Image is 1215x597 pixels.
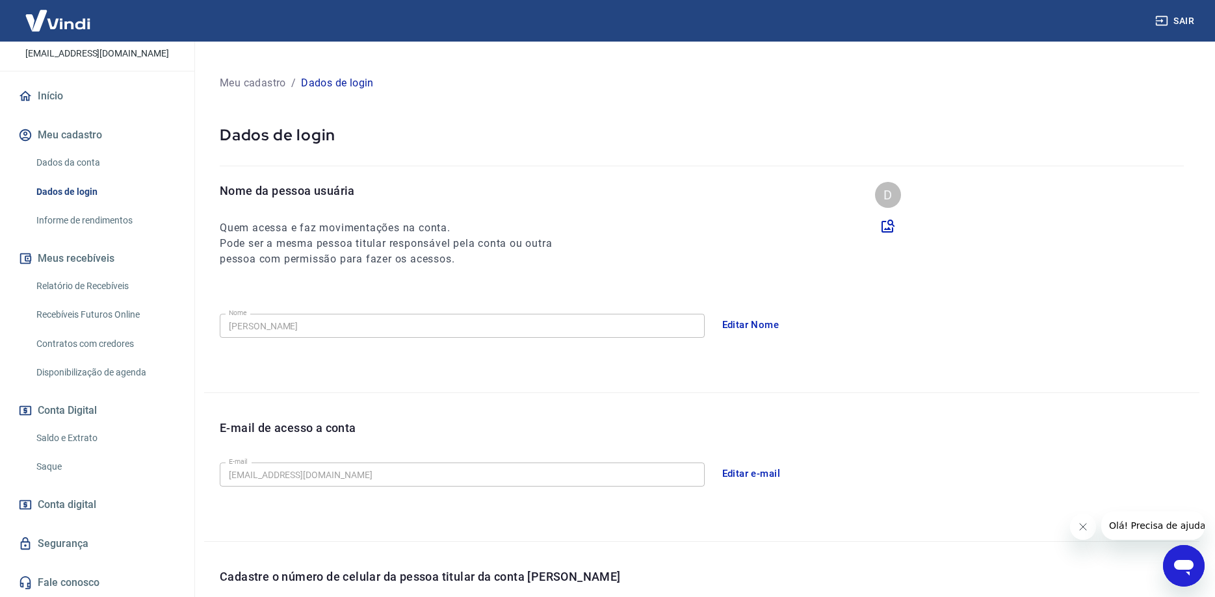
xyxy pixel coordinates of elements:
p: Cadastre o número de celular da pessoa titular da conta [PERSON_NAME] [220,568,1199,585]
p: [PERSON_NAME] [45,28,149,42]
a: Fale conosco [16,568,179,597]
a: Início [16,82,179,110]
span: Conta digital [38,496,96,514]
button: Editar e-mail [715,460,788,487]
h6: Pode ser a mesma pessoa titular responsável pela conta ou outra pessoa com permissão para fazer o... [220,236,576,267]
a: Informe de rendimentos [31,207,179,234]
span: Olá! Precisa de ajuda? [8,9,109,19]
p: / [291,75,296,91]
iframe: Mensagem da empresa [1101,511,1205,540]
a: Recebíveis Futuros Online [31,301,179,328]
a: Saldo e Extrato [31,425,179,451]
h6: Quem acessa e faz movimentações na conta. [220,220,576,236]
button: Conta Digital [16,396,179,425]
a: Disponibilização de agenda [31,359,179,386]
label: Nome [229,308,247,318]
a: Relatório de Recebíveis [31,273,179,299]
p: E-mail de acesso a conta [220,419,356,437]
div: D [875,182,901,208]
p: Meu cadastro [220,75,286,91]
button: Meus recebíveis [16,244,179,273]
a: Dados da conta [31,149,179,176]
label: E-mail [229,457,247,466]
iframe: Botão para abrir a janela de mensagens [1163,545,1205,587]
p: Dados de login [301,75,374,91]
p: Dados de login [220,125,1184,145]
img: Vindi [16,1,100,40]
a: Conta digital [16,490,179,519]
button: Editar Nome [715,311,787,338]
button: Meu cadastro [16,121,179,149]
a: Contratos com credores [31,331,179,357]
p: Nome da pessoa usuária [220,182,576,199]
a: Segurança [16,529,179,558]
iframe: Fechar mensagem [1070,514,1096,540]
p: [EMAIL_ADDRESS][DOMAIN_NAME] [25,47,169,60]
button: Sair [1153,9,1199,33]
a: Dados de login [31,179,179,205]
a: Saque [31,453,179,480]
